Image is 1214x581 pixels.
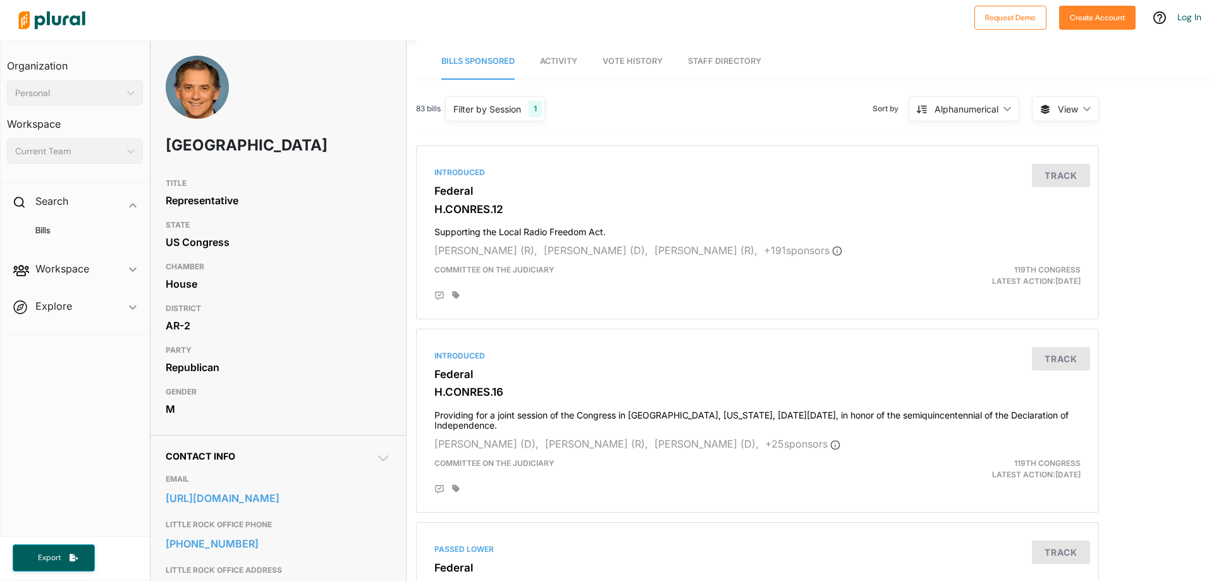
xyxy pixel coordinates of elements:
[434,544,1081,555] div: Passed Lower
[1032,164,1090,187] button: Track
[453,102,521,116] div: Filter by Session
[35,194,68,208] h2: Search
[15,87,122,100] div: Personal
[166,56,229,133] img: Headshot of French Hill
[654,437,759,450] span: [PERSON_NAME] (D),
[434,561,1081,574] h3: Federal
[688,44,761,80] a: Staff Directory
[434,203,1081,216] h3: H.CONRES.12
[935,102,998,116] div: Alphanumerical
[868,264,1090,287] div: Latest Action: [DATE]
[434,185,1081,197] h3: Federal
[434,404,1081,432] h4: Providing for a joint session of the Congress in [GEOGRAPHIC_DATA], [US_STATE], [DATE][DATE], in ...
[434,386,1081,398] h3: H.CONRES.16
[868,458,1090,480] div: Latest Action: [DATE]
[434,458,555,468] span: Committee on the Judiciary
[13,544,95,572] button: Export
[7,106,143,133] h3: Workspace
[1059,10,1136,23] a: Create Account
[166,358,391,377] div: Republican
[1032,541,1090,564] button: Track
[166,534,391,553] a: [PHONE_NUMBER]
[7,47,143,75] h3: Organization
[974,10,1046,23] a: Request Demo
[441,56,515,66] span: Bills Sponsored
[166,191,391,210] div: Representative
[1059,6,1136,30] button: Create Account
[15,145,122,158] div: Current Team
[434,291,445,301] div: Add Position Statement
[416,103,441,114] span: 83 bills
[1058,102,1078,116] span: View
[166,316,391,335] div: AR-2
[166,451,235,462] span: Contact Info
[1177,11,1201,23] a: Log In
[873,103,909,114] span: Sort by
[434,368,1081,381] h3: Federal
[974,6,1046,30] button: Request Demo
[434,221,1081,238] h4: Supporting the Local Radio Freedom Act.
[166,517,391,532] h3: LITTLE ROCK OFFICE PHONE
[166,259,391,274] h3: CHAMBER
[166,489,391,508] a: [URL][DOMAIN_NAME]
[166,343,391,358] h3: PARTY
[166,301,391,316] h3: DISTRICT
[540,44,577,80] a: Activity
[166,217,391,233] h3: STATE
[434,484,445,494] div: Add Position Statement
[166,400,391,419] div: M
[166,563,391,578] h3: LITTLE ROCK OFFICE ADDRESS
[452,484,460,493] div: Add tags
[166,472,391,487] h3: EMAIL
[654,244,757,257] span: [PERSON_NAME] (R),
[166,384,391,400] h3: GENDER
[166,233,391,252] div: US Congress
[441,44,515,80] a: Bills Sponsored
[434,350,1081,362] div: Introduced
[434,244,537,257] span: [PERSON_NAME] (R),
[1032,347,1090,370] button: Track
[765,437,840,450] span: + 25 sponsor s
[166,176,391,191] h3: TITLE
[452,291,460,300] div: Add tags
[434,437,539,450] span: [PERSON_NAME] (D),
[529,101,542,117] div: 1
[1014,458,1081,468] span: 119th Congress
[603,44,663,80] a: Vote History
[603,56,663,66] span: Vote History
[764,244,842,257] span: + 191 sponsor s
[544,244,648,257] span: [PERSON_NAME] (D),
[1014,265,1081,274] span: 119th Congress
[29,553,70,563] span: Export
[166,274,391,293] div: House
[540,56,577,66] span: Activity
[545,437,648,450] span: [PERSON_NAME] (R),
[20,224,137,236] a: Bills
[434,265,555,274] span: Committee on the Judiciary
[166,126,300,164] h1: [GEOGRAPHIC_DATA]
[434,167,1081,178] div: Introduced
